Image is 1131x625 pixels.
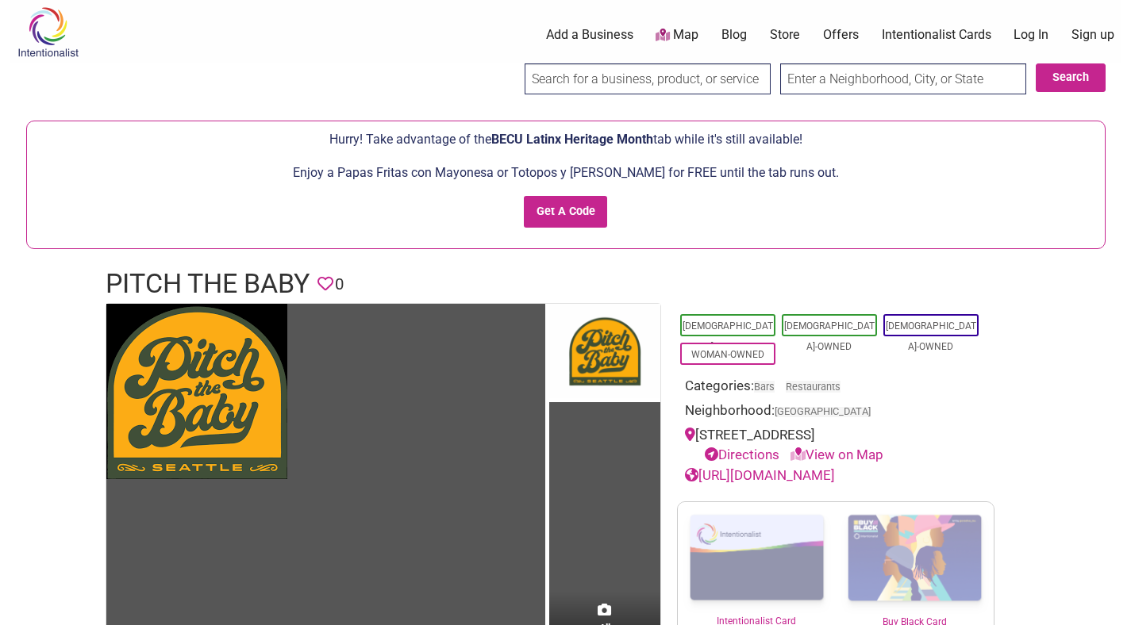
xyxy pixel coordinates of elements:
a: Blog [721,26,747,44]
a: [DEMOGRAPHIC_DATA]-Owned [784,320,875,352]
input: Enter a Neighborhood, City, or State [780,63,1026,94]
input: Search for a business, product, or service [525,63,771,94]
a: Restaurants [786,381,841,393]
h1: Pitch The Baby [106,265,310,303]
a: Store [770,26,800,44]
input: Get A Code [524,196,607,228]
a: [DEMOGRAPHIC_DATA]-Owned [886,320,976,352]
span: BECU Latinx Heritage Month [491,132,653,147]
a: [DEMOGRAPHIC_DATA]-Owned [683,320,773,352]
span: 0 [335,272,344,297]
a: Bars [754,381,775,393]
a: Woman-Owned [691,349,764,360]
a: Sign up [1071,26,1114,44]
a: Log In [1014,26,1048,44]
span: [GEOGRAPHIC_DATA] [775,407,871,417]
button: Search [1036,63,1106,92]
a: Offers [823,26,859,44]
div: Neighborhood: [685,401,987,425]
p: Hurry! Take advantage of the tab while it's still available! [35,129,1097,150]
img: Intentionalist Card [678,502,836,614]
div: [STREET_ADDRESS] [685,425,987,466]
span: You must be logged in to save favorites. [317,272,333,297]
div: Categories: [685,376,987,401]
img: Intentionalist [10,6,86,58]
a: Directions [705,447,779,462]
img: Pitch the Baby [106,304,287,479]
a: View on Map [791,447,883,462]
a: Intentionalist Cards [882,26,991,44]
img: Buy Black Card [836,502,994,615]
a: Map [656,26,698,44]
a: [URL][DOMAIN_NAME] [685,467,835,483]
p: Enjoy a Papas Fritas con Mayonesa or Totopos y [PERSON_NAME] for FREE until the tab runs out. [35,163,1097,183]
a: Add a Business [546,26,633,44]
